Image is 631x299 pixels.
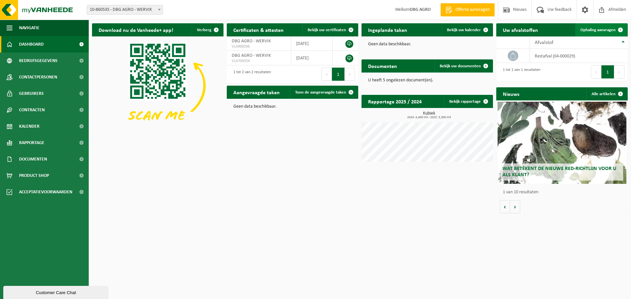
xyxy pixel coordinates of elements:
[530,49,628,63] td: restafval (04-000029)
[19,184,72,200] span: Acceptatievoorwaarden
[502,166,616,178] span: Wat betekent de nieuwe RED-richtlijn voor u als klant?
[447,28,481,32] span: Bekijk uw kalender
[92,23,180,36] h2: Download nu de Vanheede+ app!
[575,23,627,36] a: Ophaling aanvragen
[19,53,58,69] span: Bedrijfsgegevens
[87,5,163,14] span: 10-860535 - DBG AGRO - WERVIK
[290,86,358,99] a: Toon de aangevraagde taken
[332,68,345,81] button: 1
[232,44,286,49] span: VLA900336
[500,65,540,79] div: 1 tot 1 van 1 resultaten
[192,23,223,36] button: Verberg
[586,87,627,100] a: Alle artikelen
[601,65,614,78] button: 1
[510,200,520,213] button: Volgende
[496,87,526,100] h2: Nieuws
[368,78,486,83] p: U heeft 5 ongelezen document(en).
[291,51,333,65] td: [DATE]
[444,95,492,108] a: Bekijk rapportage
[295,90,346,95] span: Toon de aangevraagde taken
[580,28,616,32] span: Ophaling aanvragen
[362,23,414,36] h2: Ingeplande taken
[442,23,492,36] a: Bekijk uw kalender
[440,64,481,68] span: Bekijk uw documenten
[535,40,553,45] span: Afvalstof
[19,102,45,118] span: Contracten
[19,69,57,85] span: Contactpersonen
[362,95,428,108] h2: Rapportage 2025 / 2024
[227,23,290,36] h2: Certificaten & attesten
[19,135,44,151] span: Rapportage
[232,58,286,64] span: VLA704354
[302,23,358,36] a: Bekijk uw certificaten
[232,53,271,58] span: DBG AGRO - WERVIK
[19,36,44,53] span: Dashboard
[233,104,352,109] p: Geen data beschikbaar.
[365,116,493,119] span: 2024: 4,400 m3 - 2025: 3,300 m3
[230,67,271,81] div: 1 tot 2 van 2 resultaten
[434,59,492,73] a: Bekijk uw documenten
[321,68,332,81] button: Previous
[197,28,211,32] span: Verberg
[92,36,223,135] img: Download de VHEPlus App
[496,23,545,36] h2: Uw afvalstoffen
[591,65,601,78] button: Previous
[308,28,346,32] span: Bekijk uw certificaten
[291,36,333,51] td: [DATE]
[503,190,624,195] p: 1 van 10 resultaten
[3,285,110,299] iframe: chat widget
[500,200,510,213] button: Vorige
[454,7,491,13] span: Offerte aanvragen
[232,39,271,44] span: DBG AGRO - WERVIK
[19,20,39,36] span: Navigatie
[19,118,39,135] span: Kalender
[365,111,493,119] h3: Kubiek
[362,59,404,72] h2: Documenten
[19,167,49,184] span: Product Shop
[19,151,47,167] span: Documenten
[498,102,626,184] a: Wat betekent de nieuwe RED-richtlijn voor u als klant?
[87,5,163,15] span: 10-860535 - DBG AGRO - WERVIK
[227,86,286,98] h2: Aangevraagde taken
[614,65,624,78] button: Next
[410,7,431,12] strong: DBG AGRO
[19,85,44,102] span: Gebruikers
[368,42,486,47] p: Geen data beschikbaar.
[440,3,495,16] a: Offerte aanvragen
[345,68,355,81] button: Next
